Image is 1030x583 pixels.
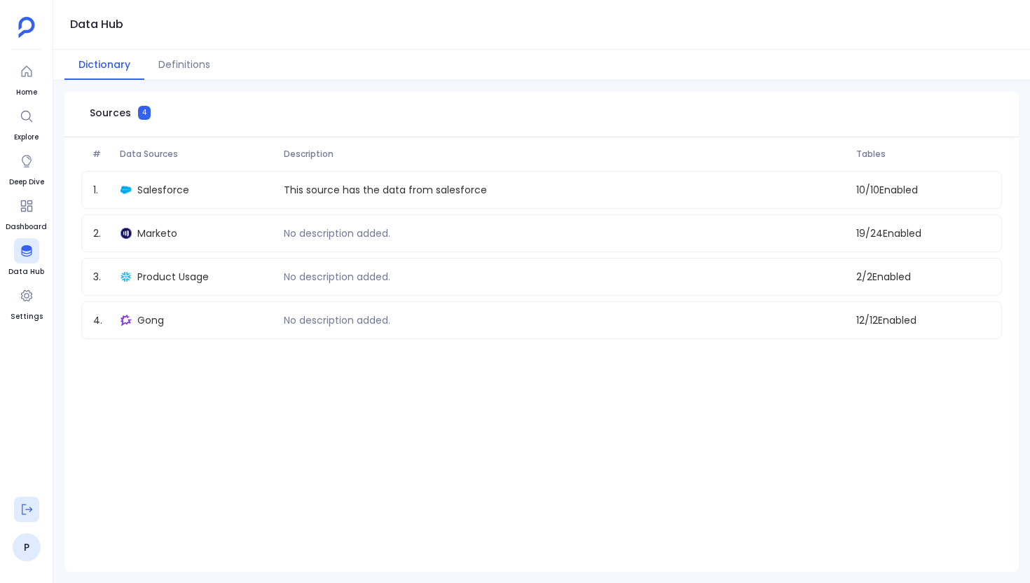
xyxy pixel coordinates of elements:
a: Settings [11,283,43,322]
span: Product Usage [137,270,209,284]
span: Deep Dive [9,177,44,188]
span: Data Hub [8,266,44,277]
span: Tables [851,149,996,160]
a: Home [14,59,39,98]
span: 2 / 2 Enabled [851,270,996,284]
span: 4 [138,106,151,120]
span: 3 . [88,270,115,284]
img: petavue logo [18,17,35,38]
a: Dashboard [6,193,47,233]
a: Deep Dive [9,149,44,188]
button: Dictionary [64,50,144,80]
p: This source has the data from salesforce [278,183,493,197]
span: 10 / 10 Enabled [851,183,996,197]
span: Salesforce [137,183,189,197]
p: No description added. [278,226,396,240]
span: 12 / 12 Enabled [851,313,996,327]
span: Sources [90,106,131,120]
span: Explore [14,132,39,143]
span: Gong [137,313,164,327]
span: Marketo [137,226,177,240]
span: Dashboard [6,221,47,233]
a: P [13,533,41,561]
span: 4 . [88,313,115,327]
span: 19 / 24 Enabled [851,226,996,240]
span: Data Sources [114,149,278,160]
span: Settings [11,311,43,322]
span: Description [278,149,851,160]
span: # [87,149,114,160]
p: No description added. [278,270,396,284]
h1: Data Hub [70,15,123,34]
a: Data Hub [8,238,44,277]
span: Home [14,87,39,98]
a: Explore [14,104,39,143]
p: No description added. [278,313,396,327]
span: 1 . [88,183,115,197]
span: 2 . [88,226,115,240]
button: Definitions [144,50,224,80]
